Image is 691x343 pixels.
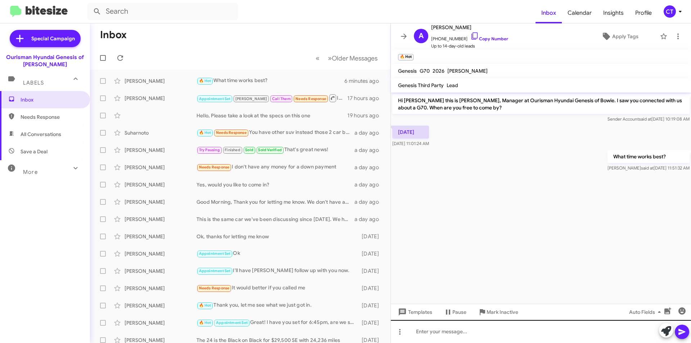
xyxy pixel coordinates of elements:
div: Ok, thanks for letting me know [197,233,358,240]
span: Appointment Set [199,96,231,101]
span: Sold Verified [258,148,282,152]
span: Mark Inactive [487,306,518,319]
div: [DATE] [358,302,385,309]
span: Appointment Set [199,251,231,256]
div: [PERSON_NAME] [125,302,197,309]
a: Insights [597,3,629,23]
div: That's great news! [197,146,354,154]
span: 🔥 Hot [199,130,211,135]
a: Profile [629,3,658,23]
div: [DATE] [358,285,385,292]
button: Templates [391,306,438,319]
p: [DATE] [392,126,429,139]
span: Save a Deal [21,148,48,155]
span: Sender Account [DATE] 10:19:08 AM [608,116,690,122]
div: a day ago [354,129,385,136]
span: Inbox [21,96,82,103]
span: Auto Fields [629,306,664,319]
div: You have other suv instead those 2 car below $15k? [197,128,354,137]
span: Lead [447,82,458,89]
div: [PERSON_NAME] [125,285,197,292]
span: Templates [397,306,432,319]
button: Apply Tags [583,30,656,43]
span: [PERSON_NAME] [DATE] 11:51:32 AM [608,165,690,171]
div: This is the same car we've been discussing since [DATE]. We had an appointment scheduled and you ... [197,216,354,223]
a: Inbox [536,3,562,23]
div: [PERSON_NAME] [125,250,197,257]
div: I don't have any money for a down payment [197,163,354,171]
div: 6 minutes ago [344,77,385,85]
div: What time works best? [197,77,344,85]
div: [DATE] [358,319,385,326]
div: [PERSON_NAME] [125,181,197,188]
span: G70 [420,68,430,74]
span: 🔥 Hot [199,320,211,325]
span: Needs Response [295,96,326,101]
input: Search [87,3,238,20]
span: « [316,54,320,63]
div: a day ago [354,198,385,206]
div: a day ago [354,216,385,223]
span: Try Pausing [199,148,220,152]
span: Genesis Third Party [398,82,444,89]
span: Needs Response [216,130,247,135]
button: Previous [311,51,324,66]
span: A [419,30,424,42]
span: Apply Tags [612,30,638,43]
div: [PERSON_NAME] [125,146,197,154]
button: Pause [438,306,472,319]
span: Appointment Set [199,268,231,273]
div: a day ago [354,164,385,171]
div: [PERSON_NAME] [125,164,197,171]
button: Mark Inactive [472,306,524,319]
span: » [328,54,332,63]
small: 🔥 Hot [398,54,414,60]
h1: Inbox [100,29,127,41]
span: More [23,169,38,175]
div: a day ago [354,181,385,188]
span: Needs Response [199,165,230,170]
div: It would better if you called me [197,284,358,292]
div: 19 hours ago [347,112,385,119]
div: Yes, would you like to come in? [197,181,354,188]
span: 🔥 Hot [199,303,211,308]
div: [PERSON_NAME] [125,233,197,240]
a: Special Campaign [10,30,81,47]
span: 🔥 Hot [199,78,211,83]
div: [PERSON_NAME] [125,77,197,85]
div: [PERSON_NAME] [125,95,197,102]
span: [PHONE_NUMBER] [431,32,508,42]
span: Genesis [398,68,417,74]
span: [PERSON_NAME] [431,23,508,32]
span: Pause [452,306,466,319]
div: [PERSON_NAME] [125,319,197,326]
div: a day ago [354,146,385,154]
span: All Conversations [21,131,61,138]
nav: Page navigation example [312,51,382,66]
a: Calendar [562,3,597,23]
span: said at [639,116,651,122]
span: [DATE] 11:01:24 AM [392,141,429,146]
span: Older Messages [332,54,378,62]
div: 17 hours ago [347,95,385,102]
div: [PERSON_NAME] [125,267,197,275]
div: Great! I have you set for 6:45pm, are we still on for that time? [197,319,358,327]
span: 2026 [433,68,444,74]
div: [DATE] [358,233,385,240]
p: Hi [PERSON_NAME] this is [PERSON_NAME], Manager at Ourisman Hyundai Genesis of Bowie. I saw you c... [392,94,690,114]
span: Up to 14-day-old leads [431,42,508,50]
div: [DATE] [358,267,385,275]
span: Call Them [272,96,291,101]
div: Thank you, let me see what we just got in. [197,301,358,310]
p: What time works best? [608,150,690,163]
div: Good Morning, Thank you for letting me know. We don't have any at the time. [197,198,354,206]
span: Needs Response [21,113,82,121]
a: Copy Number [470,36,508,41]
span: said at [641,165,654,171]
div: [DATE] [358,250,385,257]
span: Special Campaign [31,35,75,42]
